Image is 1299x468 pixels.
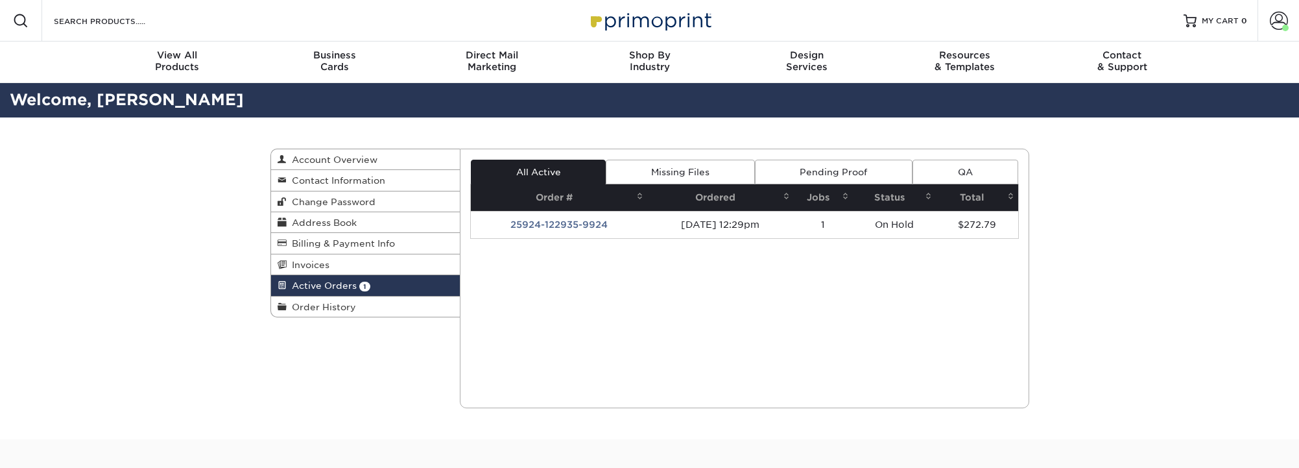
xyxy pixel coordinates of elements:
[1202,16,1239,27] span: MY CART
[287,217,357,228] span: Address Book
[886,49,1043,61] span: Resources
[256,49,413,73] div: Cards
[647,184,794,211] th: Ordered
[271,170,460,191] a: Contact Information
[1043,49,1201,73] div: & Support
[413,49,571,61] span: Direct Mail
[287,197,375,207] span: Change Password
[794,184,853,211] th: Jobs
[271,254,460,275] a: Invoices
[287,260,329,270] span: Invoices
[571,49,728,61] span: Shop By
[256,49,413,61] span: Business
[99,42,256,83] a: View AllProducts
[287,280,357,291] span: Active Orders
[853,184,936,211] th: Status
[728,42,886,83] a: DesignServices
[647,211,794,238] td: [DATE] 12:29pm
[471,211,647,238] td: 25924-122935-9924
[271,149,460,170] a: Account Overview
[271,191,460,212] a: Change Password
[755,160,912,184] a: Pending Proof
[99,49,256,61] span: View All
[413,49,571,73] div: Marketing
[271,233,460,254] a: Billing & Payment Info
[912,160,1018,184] a: QA
[271,297,460,317] a: Order History
[571,49,728,73] div: Industry
[287,175,385,186] span: Contact Information
[571,42,728,83] a: Shop ByIndustry
[1241,16,1247,25] span: 0
[936,211,1018,238] td: $272.79
[287,154,377,165] span: Account Overview
[936,184,1018,211] th: Total
[359,282,370,291] span: 1
[287,238,395,249] span: Billing & Payment Info
[53,13,179,29] input: SEARCH PRODUCTS.....
[99,49,256,73] div: Products
[886,49,1043,73] div: & Templates
[853,211,936,238] td: On Hold
[1043,49,1201,61] span: Contact
[606,160,754,184] a: Missing Files
[413,42,571,83] a: Direct MailMarketing
[728,49,886,61] span: Design
[794,211,853,238] td: 1
[886,42,1043,83] a: Resources& Templates
[585,6,715,34] img: Primoprint
[287,302,356,312] span: Order History
[271,212,460,233] a: Address Book
[471,184,647,211] th: Order #
[271,275,460,296] a: Active Orders 1
[1043,42,1201,83] a: Contact& Support
[256,42,413,83] a: BusinessCards
[471,160,606,184] a: All Active
[728,49,886,73] div: Services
